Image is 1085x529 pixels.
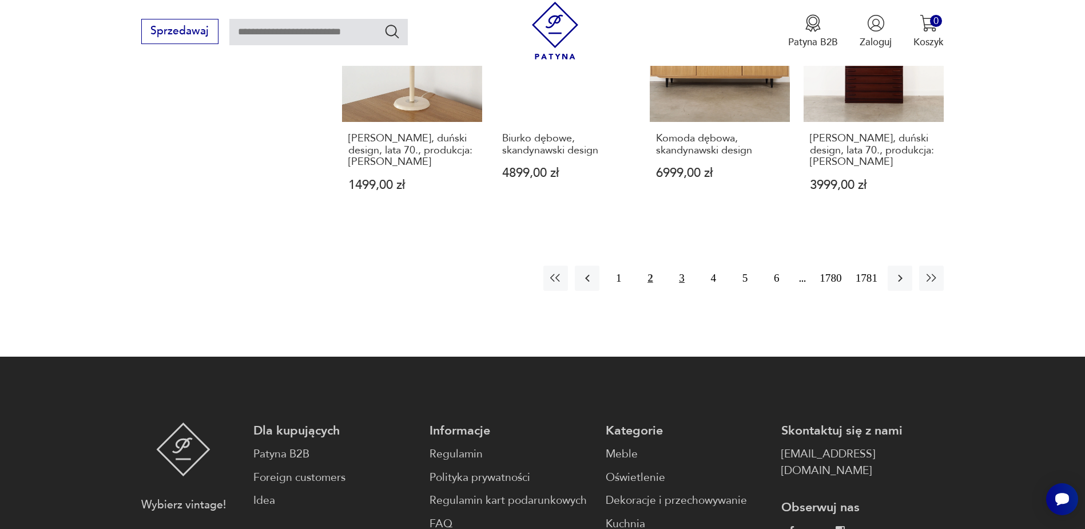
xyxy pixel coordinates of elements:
[913,35,944,49] p: Koszyk
[764,266,789,290] button: 6
[701,266,726,290] button: 4
[920,14,937,32] img: Ikona koszyka
[606,469,768,486] a: Oświetlenie
[852,266,881,290] button: 1781
[810,133,937,168] h3: [PERSON_NAME], duński design, lata 70., produkcja: [PERSON_NAME]
[860,35,892,49] p: Zaloguj
[781,423,944,439] p: Skontaktuj się z nami
[384,23,400,40] button: Szukaj
[788,35,838,49] p: Patyna B2B
[781,446,944,479] a: [EMAIL_ADDRESS][DOMAIN_NAME]
[788,14,838,49] a: Ikona medaluPatyna B2B
[253,423,416,439] p: Dla kupujących
[810,179,937,191] p: 3999,00 zł
[253,446,416,463] a: Patyna B2B
[913,14,944,49] button: 0Koszyk
[156,423,210,476] img: Patyna - sklep z meblami i dekoracjami vintage
[816,266,845,290] button: 1780
[1046,483,1078,515] iframe: Smartsupp widget button
[656,167,784,179] p: 6999,00 zł
[606,266,631,290] button: 1
[430,423,592,439] p: Informacje
[430,469,592,486] a: Polityka prywatności
[781,499,944,516] p: Obserwuj nas
[930,15,942,27] div: 0
[733,266,757,290] button: 5
[502,167,630,179] p: 4899,00 zł
[606,446,768,463] a: Meble
[526,2,584,60] img: Patyna - sklep z meblami i dekoracjami vintage
[638,266,662,290] button: 2
[141,27,218,37] a: Sprzedawaj
[502,133,630,156] h3: Biurko dębowe, skandynawski design
[141,497,226,514] p: Wybierz vintage!
[253,492,416,509] a: Idea
[430,492,592,509] a: Regulamin kart podarunkowych
[606,492,768,509] a: Dekoracje i przechowywanie
[430,446,592,463] a: Regulamin
[656,133,784,156] h3: Komoda dębowa, skandynawski design
[141,19,218,44] button: Sprzedawaj
[606,423,768,439] p: Kategorie
[348,133,476,168] h3: [PERSON_NAME], duński design, lata 70., produkcja: [PERSON_NAME]
[804,14,822,32] img: Ikona medalu
[867,14,885,32] img: Ikonka użytkownika
[670,266,694,290] button: 3
[788,14,838,49] button: Patyna B2B
[860,14,892,49] button: Zaloguj
[348,179,476,191] p: 1499,00 zł
[253,469,416,486] a: Foreign customers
